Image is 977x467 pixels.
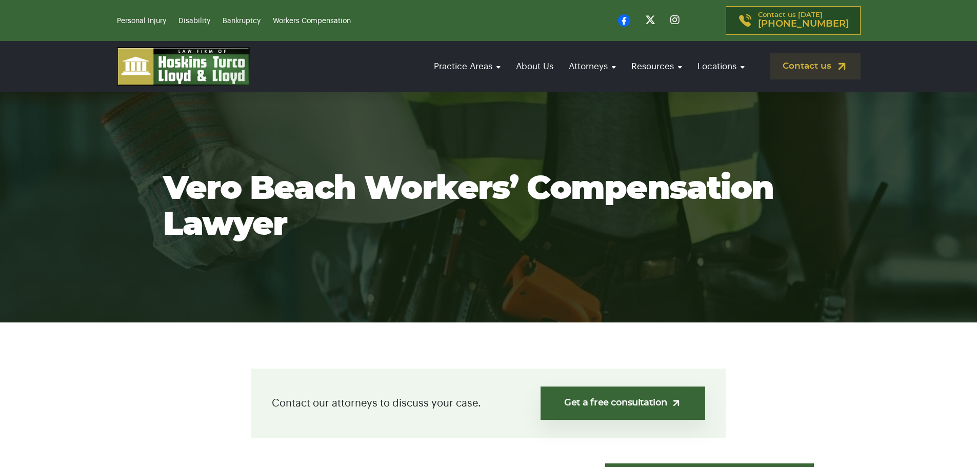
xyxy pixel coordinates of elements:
[251,369,726,438] div: Contact our attorneys to discuss your case.
[671,398,682,409] img: arrow-up-right-light.svg
[770,53,861,79] a: Contact us
[626,52,687,81] a: Resources
[758,12,849,29] p: Contact us [DATE]
[726,6,861,35] a: Contact us [DATE][PHONE_NUMBER]
[223,17,261,25] a: Bankruptcy
[692,52,750,81] a: Locations
[117,17,166,25] a: Personal Injury
[541,387,705,420] a: Get a free consultation
[178,17,210,25] a: Disability
[117,47,250,86] img: logo
[273,17,351,25] a: Workers Compensation
[511,52,559,81] a: About Us
[163,171,814,243] h1: Vero Beach Workers’ Compensation Lawyer
[758,19,849,29] span: [PHONE_NUMBER]
[429,52,506,81] a: Practice Areas
[564,52,621,81] a: Attorneys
